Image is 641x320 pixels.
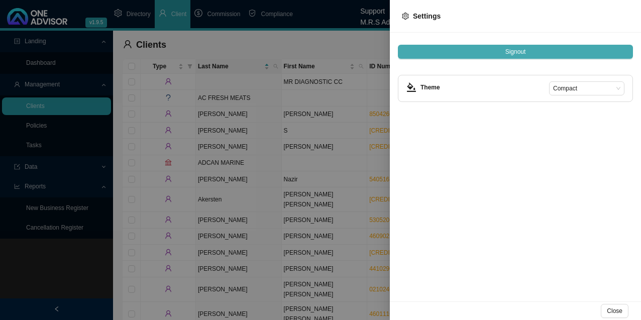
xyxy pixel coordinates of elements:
[413,12,441,20] span: Settings
[505,47,526,57] span: Signout
[607,306,622,316] span: Close
[402,13,409,20] span: setting
[420,82,549,92] h4: Theme
[406,82,416,92] span: bg-colors
[601,304,628,318] button: Close
[398,45,633,59] button: Signout
[553,82,620,95] span: Compact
